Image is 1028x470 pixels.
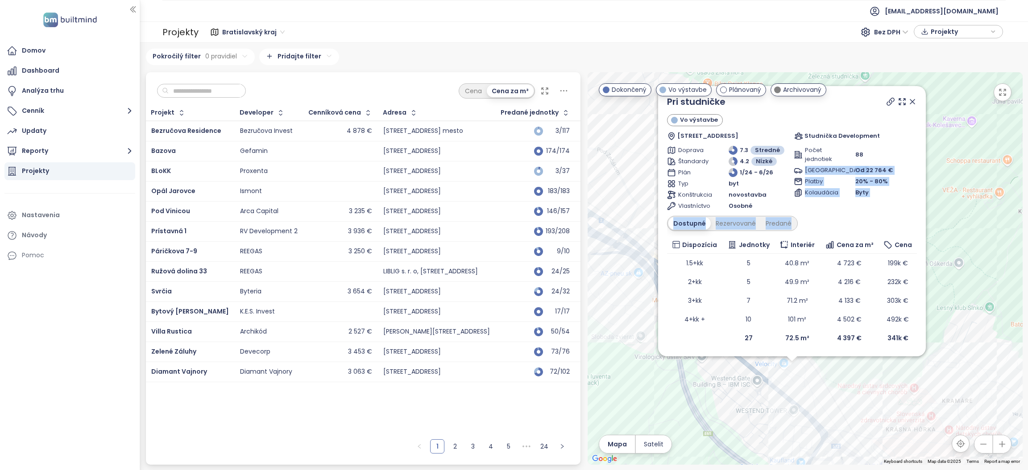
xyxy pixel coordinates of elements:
button: Cenník [4,102,135,120]
div: Domov [22,45,46,56]
span: Map data ©2025 [928,459,961,464]
div: [STREET_ADDRESS] [383,288,441,296]
div: 4 878 € [347,127,372,135]
span: Archivovaný [783,85,821,95]
div: Cena [460,85,487,97]
div: [STREET_ADDRESS] [383,227,441,235]
div: Updaty [22,125,46,136]
span: Konštrukcia [678,190,709,199]
span: Ružová dolina 33 [151,267,207,276]
div: 3 235 € [349,207,372,215]
div: [STREET_ADDRESS] [383,187,441,195]
div: Diamant Vajnory [240,368,292,376]
span: Jednotky [739,240,770,250]
div: 3/37 [547,168,570,174]
div: Predané jednotky [501,110,559,115]
div: Začiatok výstavby [580,110,642,115]
span: Studnička Development [804,132,880,140]
div: button [919,25,998,38]
span: Dokončený [612,85,647,95]
span: Svrčia [151,287,172,296]
span: Typ [678,179,709,188]
td: 3+kk [667,291,722,310]
button: left [412,439,427,454]
button: Mapa [599,435,635,453]
span: Projekty [931,25,988,38]
span: 20% - 80% [855,177,888,186]
div: 3 453 € [348,348,372,356]
div: Cenníková cena [308,110,361,115]
span: Od 22 764 € [855,166,893,174]
div: [STREET_ADDRESS] mesto [383,127,463,135]
span: 303k € [887,296,909,305]
td: 4+kk + [667,310,722,329]
div: REEGAS [240,247,262,256]
span: Plán [678,168,709,177]
span: Vlastníctvo [678,202,709,210]
div: REEGAS [240,268,262,276]
div: Pomoc [22,250,44,261]
span: Platby [805,177,836,186]
div: [STREET_ADDRESS] [383,368,441,376]
span: Počet jednotiek [805,146,836,164]
div: Pokročilý filter [146,49,255,65]
b: 341k € [887,334,908,342]
span: Plánovaný [729,85,761,95]
a: Pri studničke [667,95,725,108]
div: Byteria [240,288,261,296]
div: 183/183 [547,188,570,194]
div: Pridajte filter [259,49,339,65]
a: Páričkova 7-9 [151,247,197,256]
li: Predchádzajúca strana [412,439,427,454]
div: 174/174 [547,148,570,154]
li: 24 [537,439,551,454]
a: Pod Vinicou [151,206,190,215]
span: 88 [855,150,863,159]
a: Bezručova Residence [151,126,221,135]
span: 4 723 € [837,259,862,268]
div: [STREET_ADDRESS] [383,207,441,215]
span: Kolaudácia [805,188,836,197]
span: 4 133 € [838,296,861,305]
span: novostavba [729,190,767,199]
img: logo [41,11,99,29]
li: 4 [484,439,498,454]
td: 1.5+kk [667,254,722,272]
div: 72/102 [547,369,570,375]
div: Arca Capital [240,207,278,215]
span: Cena [895,240,912,250]
a: Prístavná 1 [151,227,187,235]
a: Bytový [PERSON_NAME] [151,307,229,316]
a: Terms (opens in new tab) [966,459,979,464]
div: 3 936 € [348,227,372,235]
div: Návody [22,230,47,241]
a: 1 [431,440,444,453]
span: Doprava [678,146,709,155]
a: 2 [448,440,462,453]
div: 2 527 € [348,328,372,336]
div: 3/117 [547,128,570,134]
div: Projekt [151,110,174,115]
img: Google [590,453,619,465]
div: RV Development 2 [240,227,298,235]
span: Zelené Záluhy [151,347,196,356]
div: 146/157 [547,208,570,214]
span: [STREET_ADDRESS] [677,132,738,140]
button: Keyboard shortcuts [884,458,922,465]
div: Pomoc [4,247,135,264]
span: [GEOGRAPHIC_DATA] [805,166,836,175]
span: ••• [519,439,534,454]
a: Nastavenia [4,206,135,224]
span: Diamant Vajnory [151,367,207,376]
div: [STREET_ADDRESS] [383,167,441,175]
span: byt [729,179,739,188]
td: 71.2 m² [775,291,820,310]
a: 24 [538,440,551,453]
a: Updaty [4,122,135,140]
div: [STREET_ADDRESS] [383,147,441,155]
div: Developer [240,110,274,115]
